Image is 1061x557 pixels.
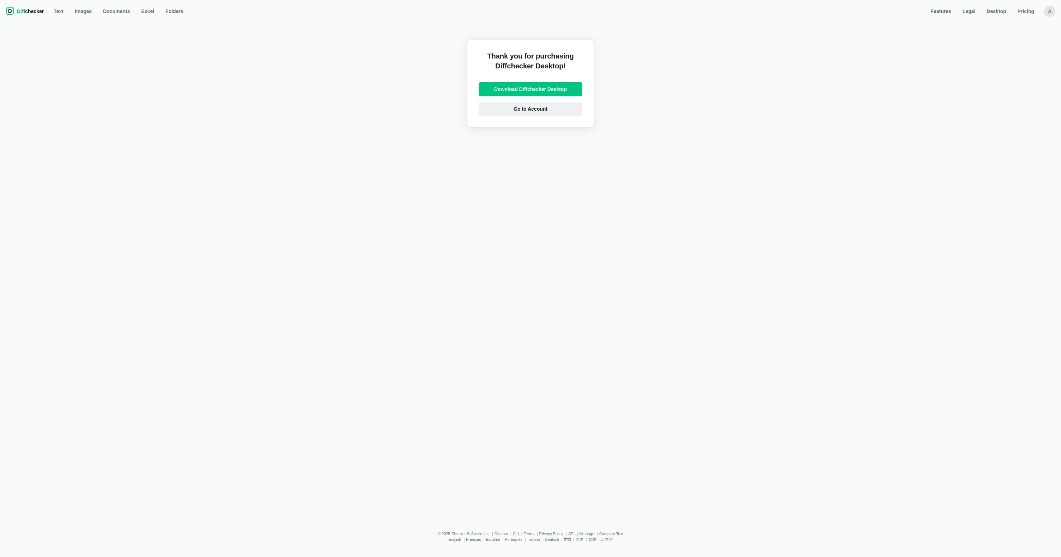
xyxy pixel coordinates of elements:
[505,537,522,541] a: Português
[6,7,14,16] img: Diffchecker logo
[576,537,583,541] a: 简体
[985,8,1007,15] span: Desktop
[140,8,156,15] span: Excel
[99,6,134,17] a: Documents
[580,532,594,536] a: iManage
[961,8,977,15] span: Legal
[73,8,93,15] span: Images
[958,6,980,17] a: Legal
[17,8,25,14] span: Diff
[601,537,613,541] a: 日本語
[52,8,65,15] span: Text
[6,6,44,17] a: Diffchecker
[929,8,952,15] span: Features
[17,8,44,15] span: checker
[164,8,185,15] span: Folders
[486,537,500,541] a: Español
[71,6,96,17] a: Images
[49,6,68,17] a: Text
[545,537,559,541] a: Deutsch
[479,102,582,116] a: Go to Account
[137,6,159,17] a: Excel
[1044,6,1055,17] button: A
[564,537,571,541] a: हिन्दी
[982,6,1010,17] a: Desktop
[466,537,481,541] a: Français
[539,532,563,536] a: Privacy Policy
[479,51,582,76] h2: Thank you for purchasing Diffchecker Desktop!
[527,537,540,541] a: Italiano
[926,6,955,17] a: Features
[161,6,188,17] button: Folders
[1013,6,1038,17] a: Pricing
[479,82,582,96] a: Download Diffchecker Desktop
[568,532,575,536] a: API
[438,532,495,536] li: © 2025 Checker Software Inc.
[524,532,534,536] a: Terms
[512,105,549,112] span: Go to Account
[495,532,508,536] a: Contact
[513,532,519,536] a: CLI
[588,537,596,541] a: 繁體
[493,86,568,93] span: Download Diffchecker Desktop
[599,532,623,536] a: Compare Text
[1016,8,1036,15] span: Pricing
[448,537,461,541] a: English
[102,8,131,15] span: Documents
